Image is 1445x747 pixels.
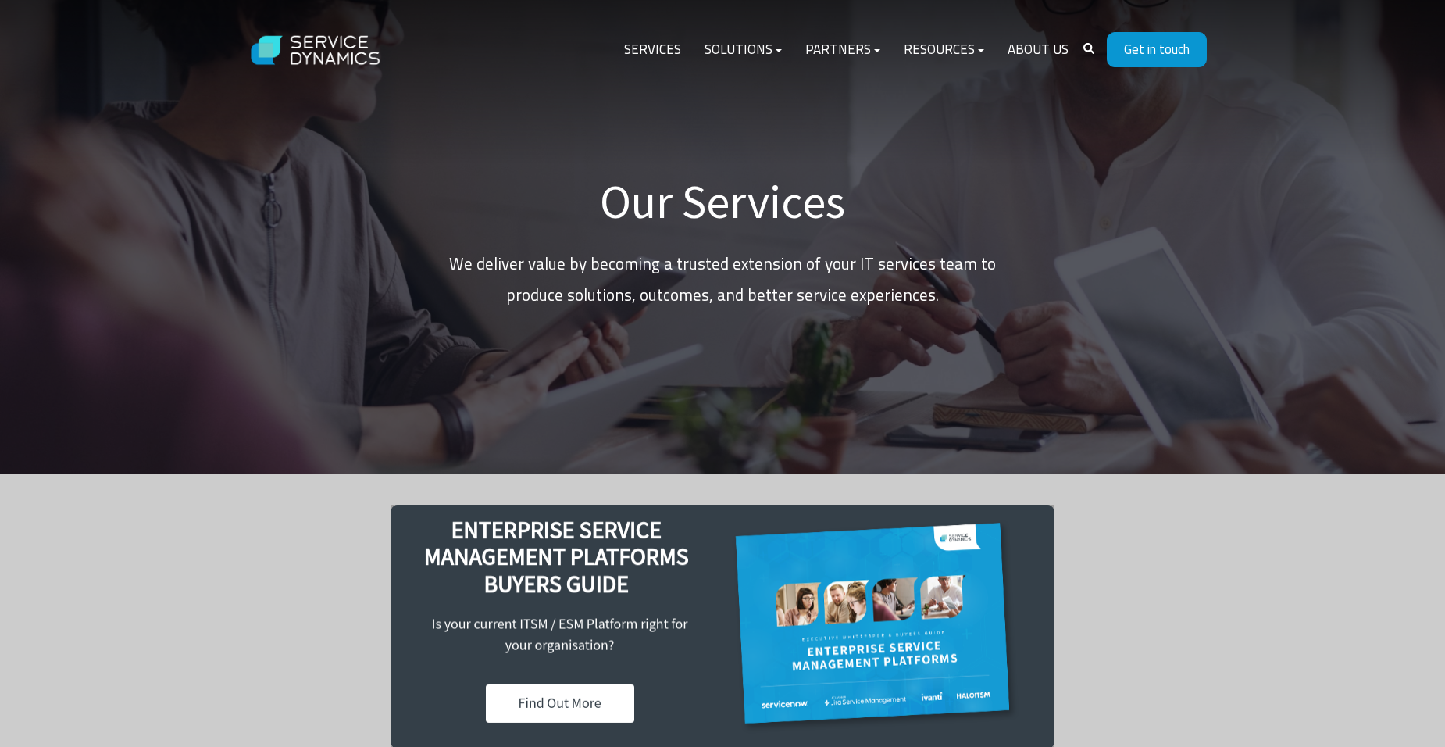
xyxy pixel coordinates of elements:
[238,20,394,80] img: Service Dynamics Logo - White
[449,173,996,230] h1: Our Services
[794,31,892,69] a: Partners
[996,31,1080,69] a: About Us
[1107,32,1207,67] a: Get in touch
[612,31,693,69] a: Services
[612,31,1080,69] div: Navigation Menu
[693,31,794,69] a: Solutions
[449,248,996,311] p: We deliver value by becoming a trusted extension of your IT services team to produce solutions, o...
[892,31,996,69] a: Resources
